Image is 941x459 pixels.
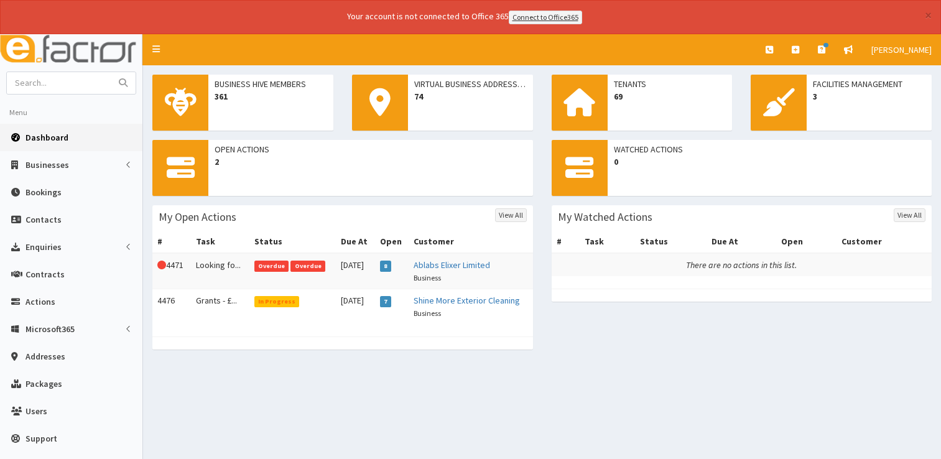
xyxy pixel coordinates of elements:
span: Business Hive Members [215,78,327,90]
span: Overdue [290,261,325,272]
input: Search... [7,72,111,94]
span: Addresses [25,351,65,362]
span: Watched Actions [614,143,926,155]
th: Task [580,230,635,253]
div: Your account is not connected to Office 365 [101,10,828,24]
th: # [152,230,191,253]
span: 69 [614,90,726,103]
span: Microsoft365 [25,323,75,335]
button: × [925,9,932,22]
a: [PERSON_NAME] [862,34,941,65]
th: Customer [409,230,533,253]
th: Due At [707,230,776,253]
a: View All [495,208,527,222]
a: Shine More Exterior Cleaning [414,295,520,306]
span: 361 [215,90,327,103]
td: Grants - £... [191,289,249,324]
span: Tenants [614,78,726,90]
span: [PERSON_NAME] [871,44,932,55]
i: There are no actions in this list. [686,259,797,271]
td: 4471 [152,253,191,289]
th: Open [375,230,409,253]
span: Enquiries [25,241,62,253]
th: Open [776,230,837,253]
span: Virtual Business Addresses [414,78,527,90]
th: Status [635,230,707,253]
h3: My Watched Actions [558,211,652,223]
span: Businesses [25,159,69,170]
span: 74 [414,90,527,103]
th: Task [191,230,249,253]
span: Users [25,406,47,417]
th: Status [249,230,336,253]
span: Contracts [25,269,65,280]
span: Facilities Management [813,78,925,90]
span: Contacts [25,214,62,225]
span: Bookings [25,187,62,198]
a: Connect to Office365 [509,11,582,24]
th: Customer [837,230,932,253]
td: [DATE] [336,289,375,324]
td: [DATE] [336,253,375,289]
span: Packages [25,378,62,389]
span: 0 [614,155,926,168]
th: Due At [336,230,375,253]
i: This Action is overdue! [157,261,166,269]
small: Business [414,273,441,282]
th: # [552,230,580,253]
a: Ablabs Elixer Limited [414,259,490,271]
h3: My Open Actions [159,211,236,223]
span: 7 [380,296,392,307]
a: View All [894,208,925,222]
small: Business [414,308,441,318]
td: 4476 [152,289,191,324]
span: 2 [215,155,527,168]
span: Dashboard [25,132,68,143]
span: Support [25,433,57,444]
span: In Progress [254,296,300,307]
td: Looking fo... [191,253,249,289]
span: 8 [380,261,392,272]
span: Overdue [254,261,289,272]
span: Actions [25,296,55,307]
span: Open Actions [215,143,527,155]
span: 3 [813,90,925,103]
